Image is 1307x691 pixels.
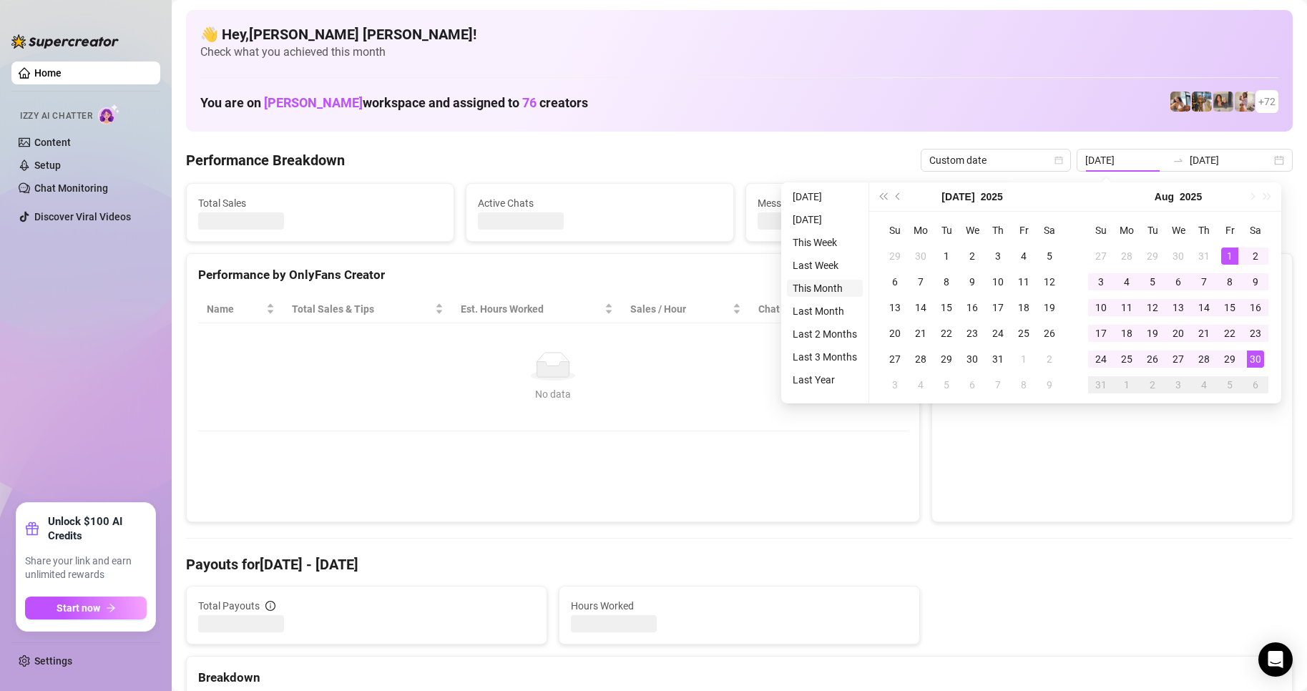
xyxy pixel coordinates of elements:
span: Custom date [929,150,1062,171]
span: Total Sales [198,195,442,211]
strong: Unlock $100 AI Credits [48,514,147,543]
button: Start nowarrow-right [25,597,147,619]
a: Discover Viral Videos [34,211,131,222]
span: to [1173,155,1184,166]
th: Name [198,295,283,323]
span: swap-right [1173,155,1184,166]
h1: You are on workspace and assigned to creators [200,95,588,111]
img: Esmeralda (@esme_duhhh) [1213,92,1233,112]
img: Mia (@sexcmia) [1235,92,1255,112]
th: Sales / Hour [622,295,750,323]
h4: 👋 Hey, [PERSON_NAME] [PERSON_NAME] ! [200,24,1278,44]
a: Settings [34,655,72,667]
img: AI Chatter [98,104,120,124]
span: Sales / Hour [630,301,730,317]
span: gift [25,521,39,536]
div: Breakdown [198,668,1281,687]
span: 76 [522,95,537,110]
div: Sales by OnlyFans Creator [944,265,1281,285]
span: Messages Sent [758,195,1002,211]
span: Start now [57,602,100,614]
input: Start date [1085,152,1167,168]
span: Active Chats [478,195,722,211]
a: Setup [34,160,61,171]
th: Chat Conversion [750,295,908,323]
img: logo-BBDzfeDw.svg [11,34,119,49]
span: arrow-right [106,603,116,613]
span: Total Payouts [198,598,260,614]
div: Est. Hours Worked [461,301,602,317]
a: Home [34,67,62,79]
span: Name [207,301,263,317]
span: Check what you achieved this month [200,44,1278,60]
span: [PERSON_NAME] [264,95,363,110]
div: No data [212,386,894,402]
span: + 72 [1258,94,1276,109]
span: Total Sales & Tips [292,301,432,317]
span: info-circle [265,601,275,611]
span: Share your link and earn unlimited rewards [25,554,147,582]
div: Open Intercom Messenger [1258,642,1293,677]
span: Izzy AI Chatter [20,109,92,123]
span: Hours Worked [571,598,908,614]
a: Chat Monitoring [34,182,108,194]
span: calendar [1054,156,1063,165]
h4: Payouts for [DATE] - [DATE] [186,554,1293,574]
a: Content [34,137,71,148]
img: ildgaf (@ildgaff) [1170,92,1190,112]
th: Total Sales & Tips [283,295,452,323]
img: ash (@babyburberry) [1192,92,1212,112]
h4: Performance Breakdown [186,150,345,170]
input: End date [1190,152,1271,168]
span: Chat Conversion [758,301,888,317]
div: Performance by OnlyFans Creator [198,265,908,285]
